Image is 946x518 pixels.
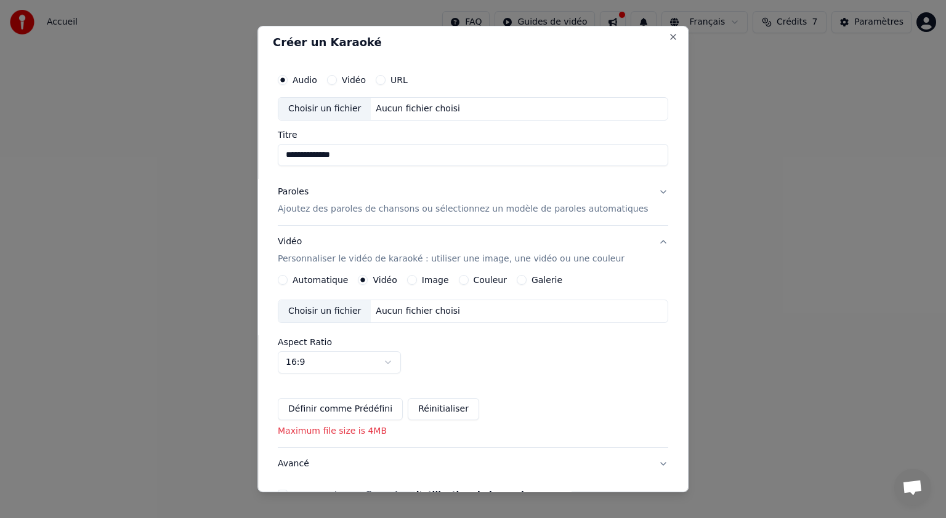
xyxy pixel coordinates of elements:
[293,276,348,284] label: Automatique
[278,186,309,198] div: Paroles
[532,276,562,284] label: Galerie
[347,490,543,499] button: J'accepte la
[293,76,317,84] label: Audio
[371,305,466,317] div: Aucun fichier choisi
[278,203,649,215] p: Ajoutez des paroles de chansons ou sélectionnez un modèle de paroles automatiques
[371,103,466,115] div: Aucun fichier choisi
[278,425,668,437] p: Maximum file size is 4MB
[278,253,625,265] p: Personnaliser le vidéo de karaoké : utiliser une image, une vidéo ou une couleur
[278,398,403,420] button: Définir comme Prédéfini
[278,275,668,447] div: VidéoPersonnaliser le vidéo de karaoké : utiliser une image, une vidéo ou une couleur
[373,276,397,284] label: Vidéo
[293,490,542,499] label: J'accepte la
[408,398,479,420] button: Réinitialiser
[278,176,668,225] button: ParolesAjoutez des paroles de chansons ou sélectionnez un modèle de paroles automatiques
[342,76,366,84] label: Vidéo
[278,226,668,275] button: VidéoPersonnaliser le vidéo de karaoké : utiliser une image, une vidéo ou une couleur
[278,300,371,322] div: Choisir un fichier
[278,98,371,120] div: Choisir un fichier
[278,448,668,480] button: Avancé
[278,130,668,139] label: Titre
[474,276,507,284] label: Couleur
[390,76,408,84] label: URL
[422,276,449,284] label: Image
[278,236,625,265] div: Vidéo
[273,37,673,48] h2: Créer un Karaoké
[278,338,668,346] label: Aspect Ratio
